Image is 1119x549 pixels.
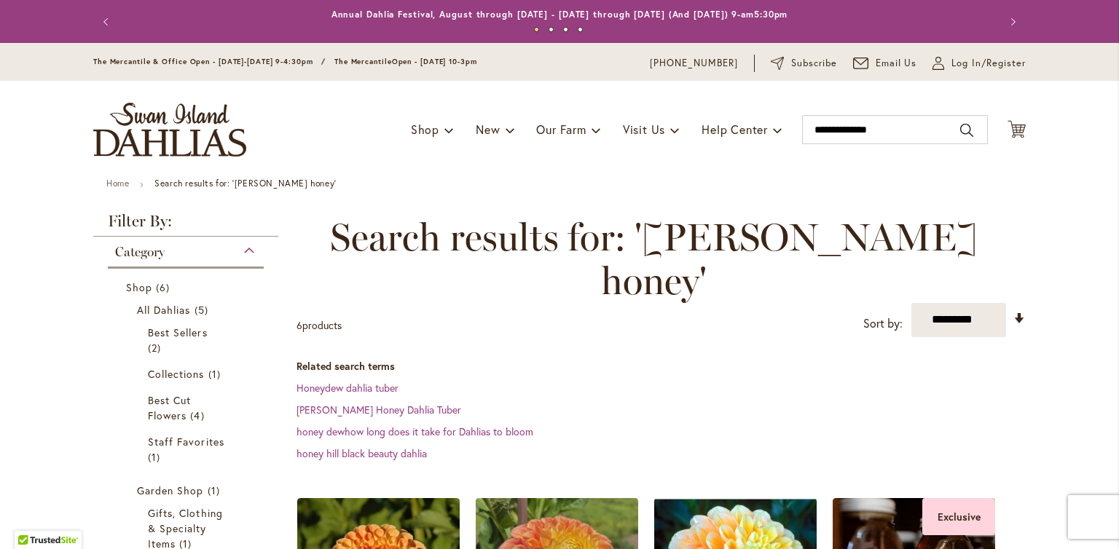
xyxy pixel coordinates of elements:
[93,103,246,157] a: store logo
[650,56,738,71] a: [PHONE_NUMBER]
[126,280,249,295] a: Shop
[190,408,208,423] span: 4
[578,27,583,32] button: 4 of 4
[951,56,1026,71] span: Log In/Register
[297,424,533,438] a: honey dewhow long does it take for Dahlias to bloom
[853,56,917,71] a: Email Us
[536,122,586,137] span: Our Farm
[106,178,129,189] a: Home
[876,56,917,71] span: Email Us
[297,446,427,460] a: honey hill black beauty dahlia
[115,244,165,260] span: Category
[932,56,1026,71] a: Log In/Register
[534,27,539,32] button: 1 of 4
[392,57,477,66] span: Open - [DATE] 10-3pm
[195,302,212,317] span: 5
[148,449,164,465] span: 1
[148,367,205,381] span: Collections
[297,359,1026,374] dt: Related search terms
[156,280,173,295] span: 6
[93,7,122,36] button: Previous
[411,122,439,137] span: Shop
[148,392,227,423] a: Best Cut Flowers
[154,178,337,189] strong: Search results for: '[PERSON_NAME] honey'
[148,434,227,465] a: Staff Favorites
[11,497,52,538] iframe: Launch Accessibility Center
[137,483,204,497] span: Garden Shop
[771,56,837,71] a: Subscribe
[476,122,500,137] span: New
[297,314,342,337] p: products
[623,122,665,137] span: Visit Us
[148,325,227,355] a: Best Sellers
[137,483,238,498] a: Garden Shop
[297,216,1011,303] span: Search results for: '[PERSON_NAME] honey'
[563,27,568,32] button: 3 of 4
[863,310,903,337] label: Sort by:
[997,7,1026,36] button: Next
[331,9,788,20] a: Annual Dahlia Festival, August through [DATE] - [DATE] through [DATE] (And [DATE]) 9-am5:30pm
[148,366,227,382] a: Collections
[148,435,224,449] span: Staff Favorites
[148,340,165,355] span: 2
[93,213,278,237] strong: Filter By:
[126,280,152,294] span: Shop
[297,381,398,395] a: Honeydew dahlia tuber
[297,318,302,332] span: 6
[148,393,191,422] span: Best Cut Flowers
[137,302,238,317] a: All Dahlias
[791,56,837,71] span: Subscribe
[137,303,191,317] span: All Dahlias
[208,483,224,498] span: 1
[549,27,554,32] button: 2 of 4
[208,366,224,382] span: 1
[297,403,461,416] a: [PERSON_NAME] Honey Dahlia Tuber
[93,57,392,66] span: The Mercantile & Office Open - [DATE]-[DATE] 9-4:30pm / The Mercantile
[922,498,995,535] div: Exclusive
[702,122,768,137] span: Help Center
[148,325,208,339] span: Best Sellers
